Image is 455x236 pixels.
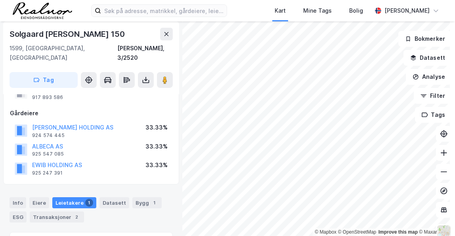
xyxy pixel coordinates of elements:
[10,44,118,63] div: 1599, [GEOGRAPHIC_DATA], [GEOGRAPHIC_DATA]
[99,197,129,208] div: Datasett
[415,198,455,236] div: Kontrollprogram for chat
[415,107,452,123] button: Tags
[145,142,168,151] div: 33.33%
[10,211,27,223] div: ESG
[406,69,452,85] button: Analyse
[52,197,96,208] div: Leietakere
[10,108,172,118] div: Gårdeiere
[29,197,49,208] div: Eiere
[10,197,26,208] div: Info
[13,2,72,19] img: realnor-logo.934646d98de889bb5806.png
[30,211,84,223] div: Transaksjoner
[384,6,430,15] div: [PERSON_NAME]
[101,5,227,17] input: Søk på adresse, matrikkel, gårdeiere, leietakere eller personer
[32,170,63,176] div: 925 247 391
[118,44,173,63] div: [PERSON_NAME], 3/2520
[379,229,418,235] a: Improve this map
[32,132,65,139] div: 924 574 445
[151,199,159,207] div: 1
[73,213,81,221] div: 2
[275,6,286,15] div: Kart
[338,229,377,235] a: OpenStreetMap
[415,198,455,236] iframe: Chat Widget
[145,123,168,132] div: 33.33%
[398,31,452,47] button: Bokmerker
[414,88,452,104] button: Filter
[32,94,63,101] div: 917 893 586
[303,6,332,15] div: Mine Tags
[315,229,336,235] a: Mapbox
[85,199,93,207] div: 1
[10,72,78,88] button: Tag
[145,160,168,170] div: 33.33%
[10,28,126,40] div: Solgaard [PERSON_NAME] 150
[32,151,64,157] div: 925 547 085
[403,50,452,66] button: Datasett
[349,6,363,15] div: Bolig
[132,197,162,208] div: Bygg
